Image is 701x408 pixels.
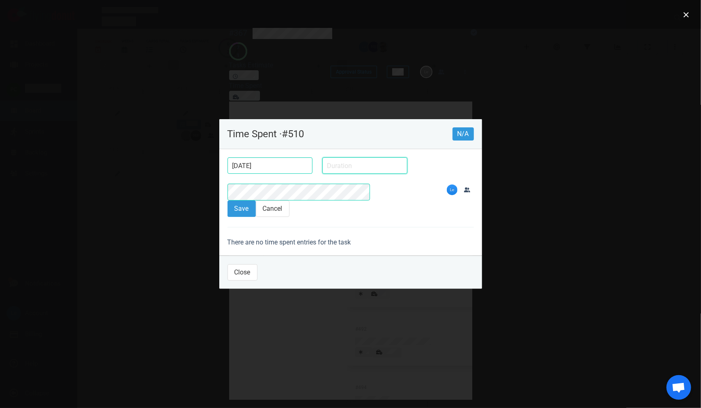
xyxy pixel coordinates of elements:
[667,375,691,400] div: Open de chat
[256,201,290,217] button: Cancel
[228,129,453,139] p: Time Spent · #510
[228,157,313,174] input: Day
[228,264,257,281] button: Close
[322,157,407,174] input: Duration
[447,184,457,195] img: 26
[680,8,693,21] button: close
[228,237,474,247] div: There are no time spent entries for the task
[453,127,474,141] span: N/A
[228,201,256,217] button: Save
